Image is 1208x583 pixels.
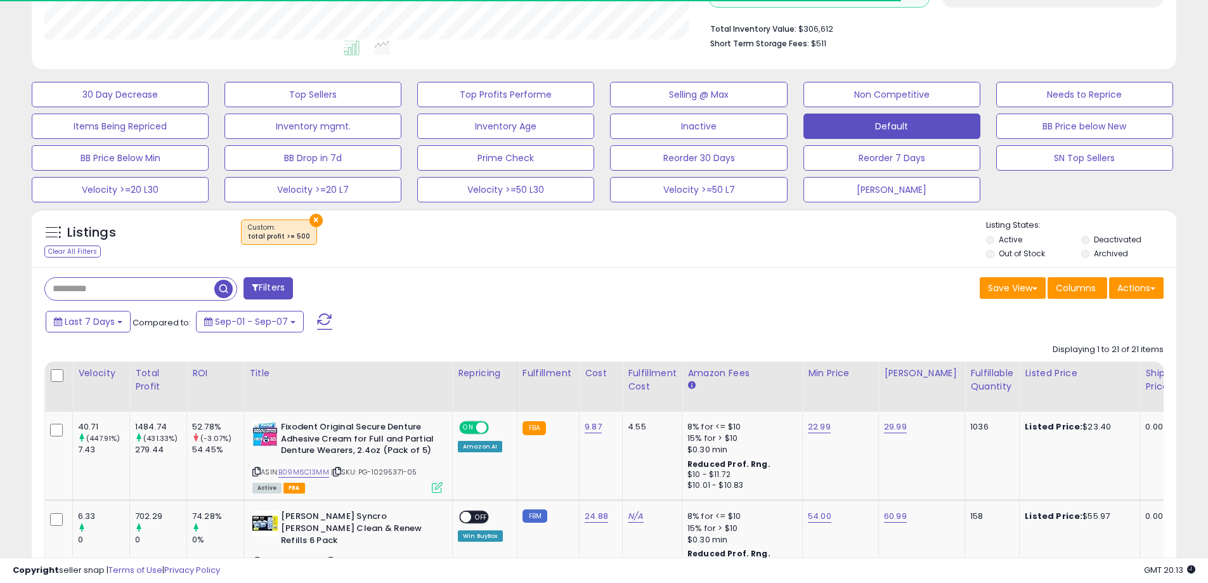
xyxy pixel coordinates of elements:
[1048,277,1107,299] button: Columns
[252,511,278,536] img: 31v5+d-2h-L._SL40_.jpg
[996,82,1173,107] button: Needs to Reprice
[1025,421,1082,433] b: Listed Price:
[999,248,1045,259] label: Out of Stock
[78,444,129,455] div: 7.43
[970,367,1014,393] div: Fulfillable Quantity
[808,421,831,433] a: 22.99
[687,480,793,491] div: $10.01 - $10.83
[192,421,244,433] div: 52.78%
[78,367,124,380] div: Velocity
[224,82,401,107] button: Top Sellers
[78,534,129,546] div: 0
[610,82,787,107] button: Selling @ Max
[417,177,594,202] button: Velocity >=50 L30
[135,534,186,546] div: 0
[710,38,809,49] b: Short Term Storage Fees:
[710,23,796,34] b: Total Inventory Value:
[610,114,787,139] button: Inactive
[458,441,502,452] div: Amazon AI
[44,246,101,258] div: Clear All Filters
[523,421,546,435] small: FBA
[1053,344,1164,356] div: Displaying 1 to 21 of 21 items
[999,234,1022,245] label: Active
[1025,367,1134,380] div: Listed Price
[192,511,244,522] div: 74.28%
[980,277,1046,299] button: Save View
[687,523,793,534] div: 15% for > $10
[1025,511,1130,522] div: $55.97
[811,37,826,49] span: $511
[135,421,186,433] div: 1484.74
[252,421,278,447] img: 51jZGLQs1WL._SL40_.jpg
[884,510,907,523] a: 60.99
[13,564,59,576] strong: Copyright
[278,467,329,478] a: B09M6C13MM
[1144,564,1195,576] span: 2025-09-15 20:13 GMT
[133,317,191,329] span: Compared to:
[487,423,507,433] span: OFF
[628,421,672,433] div: 4.55
[460,423,476,433] span: ON
[808,510,831,523] a: 54.00
[331,467,417,477] span: | SKU: PG-10295371-05
[192,367,238,380] div: ROI
[200,433,231,443] small: (-3.07%)
[628,510,643,523] a: N/A
[32,177,209,202] button: Velocity >=20 L30
[808,367,873,380] div: Min Price
[687,433,793,444] div: 15% for > $10
[610,177,787,202] button: Velocity >=50 L7
[1094,234,1141,245] label: Deactivated
[78,511,129,522] div: 6.33
[135,367,181,393] div: Total Profit
[248,232,310,241] div: total profit >= 500
[803,114,980,139] button: Default
[1025,510,1082,522] b: Listed Price:
[1056,282,1096,294] span: Columns
[687,444,793,455] div: $0.30 min
[687,380,695,391] small: Amazon Fees.
[248,223,310,242] span: Custom:
[196,311,304,332] button: Sep-01 - Sep-07
[884,367,959,380] div: [PERSON_NAME]
[687,459,770,469] b: Reduced Prof. Rng.
[32,145,209,171] button: BB Price Below Min
[585,510,608,523] a: 24.88
[281,511,435,549] b: [PERSON_NAME] Syncro [PERSON_NAME] Clean & Renew Refills 6 Pack
[164,564,220,576] a: Privacy Policy
[458,530,503,542] div: Win BuyBox
[281,421,435,460] b: Fixodent Original Secure Denture Adhesive Cream for Full and Partial Denture Wearers, 2.4oz (Pack...
[1145,511,1166,522] div: 0.00
[996,145,1173,171] button: SN Top Sellers
[309,214,323,227] button: ×
[224,177,401,202] button: Velocity >=20 L7
[803,177,980,202] button: [PERSON_NAME]
[32,114,209,139] button: Items Being Repriced
[215,315,288,328] span: Sep-01 - Sep-07
[224,114,401,139] button: Inventory mgmt.
[687,534,793,546] div: $0.30 min
[417,82,594,107] button: Top Profits Performe
[252,421,443,492] div: ASIN:
[244,277,293,299] button: Filters
[135,511,186,522] div: 702.29
[1094,248,1128,259] label: Archived
[78,421,129,433] div: 40.71
[458,367,512,380] div: Repricing
[710,20,1154,36] li: $306,612
[135,444,186,455] div: 279.44
[884,421,907,433] a: 29.99
[628,367,677,393] div: Fulfillment Cost
[13,565,220,577] div: seller snap | |
[108,564,162,576] a: Terms of Use
[46,311,131,332] button: Last 7 Days
[417,114,594,139] button: Inventory Age
[687,421,793,433] div: 8% for <= $10
[523,367,574,380] div: Fulfillment
[143,433,178,443] small: (431.33%)
[687,367,797,380] div: Amazon Fees
[610,145,787,171] button: Reorder 30 Days
[417,145,594,171] button: Prime Check
[803,145,980,171] button: Reorder 7 Days
[1025,421,1130,433] div: $23.40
